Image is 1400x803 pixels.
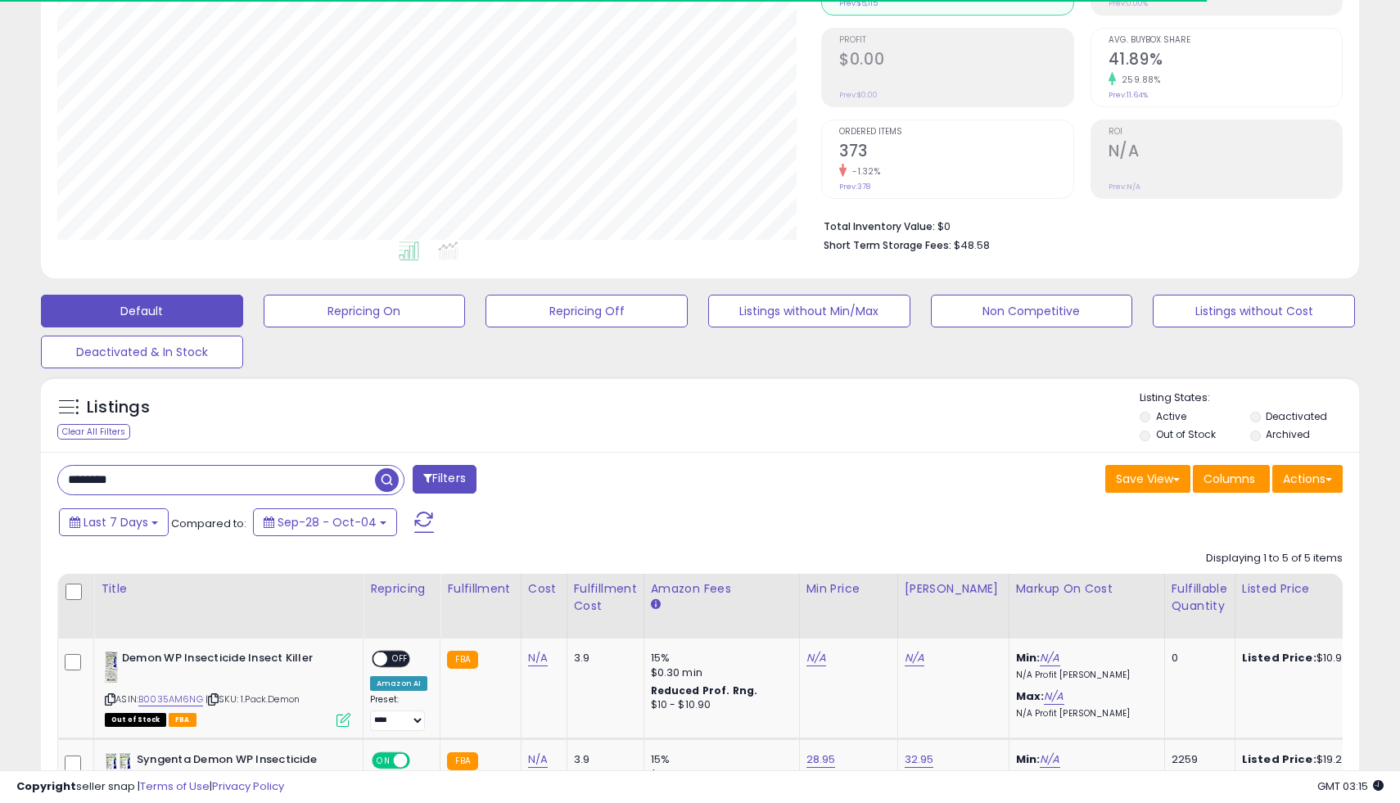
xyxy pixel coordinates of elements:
h2: $0.00 [839,50,1073,72]
h2: N/A [1109,142,1342,164]
span: Last 7 Days [84,514,148,530]
b: Reduced Prof. Rng. [651,683,758,697]
a: B0035AM6NG [138,692,203,706]
span: Columns [1204,471,1255,487]
a: N/A [1040,751,1059,768]
span: OFF [387,652,413,666]
small: Prev: N/A [1109,182,1140,192]
div: ASIN: [105,651,350,725]
a: 28.95 [806,751,836,768]
strong: Copyright [16,778,76,794]
div: Fulfillment [447,580,513,598]
button: Repricing On [264,295,466,327]
span: Compared to: [171,516,246,531]
small: FBA [447,651,477,669]
div: Min Price [806,580,891,598]
div: $19.27 [1242,752,1378,767]
h5: Listings [87,396,150,419]
label: Deactivated [1266,409,1327,423]
b: Min: [1016,650,1041,665]
span: Sep-28 - Oct-04 [278,514,377,530]
label: Out of Stock [1156,427,1216,441]
div: seller snap | | [16,779,284,795]
a: Terms of Use [140,778,210,794]
th: The percentage added to the cost of goods (COGS) that forms the calculator for Min & Max prices. [1009,574,1164,638]
div: Markup on Cost [1016,580,1158,598]
div: Cost [528,580,560,598]
button: Default [41,295,243,327]
b: Listed Price: [1242,650,1316,665]
div: 3.9 [574,651,631,665]
button: Listings without Min/Max [708,295,910,327]
b: Short Term Storage Fees: [824,238,951,252]
button: Deactivated & In Stock [41,336,243,368]
b: Max: [1016,688,1045,704]
p: Listing States: [1140,390,1358,406]
button: Sep-28 - Oct-04 [253,508,397,536]
button: Repricing Off [485,295,688,327]
p: N/A Profit [PERSON_NAME] [1016,708,1152,720]
span: FBA [169,713,196,727]
a: N/A [1044,688,1064,705]
span: ON [373,753,394,767]
div: Listed Price [1242,580,1384,598]
div: Amazon AI [370,676,427,691]
small: Prev: $0.00 [839,90,878,100]
button: Filters [413,465,476,494]
span: All listings that are currently out of stock and unavailable for purchase on Amazon [105,713,166,727]
b: Listed Price: [1242,751,1316,767]
div: 15% [651,651,787,665]
h2: 41.89% [1109,50,1342,72]
small: -1.32% [847,165,880,178]
span: Avg. Buybox Share [1109,36,1342,45]
button: Listings without Cost [1153,295,1355,327]
span: ROI [1109,128,1342,137]
div: Displaying 1 to 5 of 5 items [1206,551,1343,566]
a: N/A [528,650,548,666]
button: Columns [1193,465,1270,493]
small: FBA [447,752,477,770]
div: Amazon Fees [651,580,793,598]
a: Privacy Policy [212,778,284,794]
div: Preset: [370,694,427,731]
div: 2259 [1172,752,1222,767]
small: Prev: 378 [839,182,870,192]
img: 415WmWLhIJL._SL40_.jpg [105,752,133,785]
span: $48.58 [954,237,990,253]
b: Demon WP Insecticide Insect Killer [122,651,321,670]
div: 3.9 [574,752,631,767]
a: N/A [806,650,826,666]
a: N/A [1040,650,1059,666]
button: Last 7 Days [59,508,169,536]
button: Non Competitive [931,295,1133,327]
small: 259.88% [1116,74,1161,86]
small: Prev: 11.64% [1109,90,1148,100]
div: 15% [651,752,787,767]
p: N/A Profit [PERSON_NAME] [1016,670,1152,681]
div: $0.30 min [651,665,787,680]
label: Archived [1266,427,1310,441]
button: Actions [1272,465,1343,493]
div: Title [101,580,356,598]
div: 0 [1172,651,1222,665]
a: N/A [528,751,548,768]
span: | SKU: 1.Pack.Demon [205,692,300,706]
b: Total Inventory Value: [824,219,935,233]
span: Ordered Items [839,128,1073,137]
label: Active [1156,409,1186,423]
div: Fulfillable Quantity [1172,580,1228,615]
button: Save View [1105,465,1190,493]
div: $10 - $10.90 [651,698,787,712]
div: $10.95 [1242,651,1378,665]
h2: 373 [839,142,1073,164]
div: [PERSON_NAME] [905,580,1002,598]
li: $0 [824,215,1330,235]
a: 32.95 [905,751,934,768]
span: Profit [839,36,1073,45]
div: Fulfillment Cost [574,580,637,615]
span: 2025-10-13 03:15 GMT [1317,778,1384,794]
div: Clear All Filters [57,424,130,440]
a: N/A [905,650,924,666]
div: Repricing [370,580,433,598]
img: 41wPLkNBwnL._SL40_.jpg [105,651,118,683]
